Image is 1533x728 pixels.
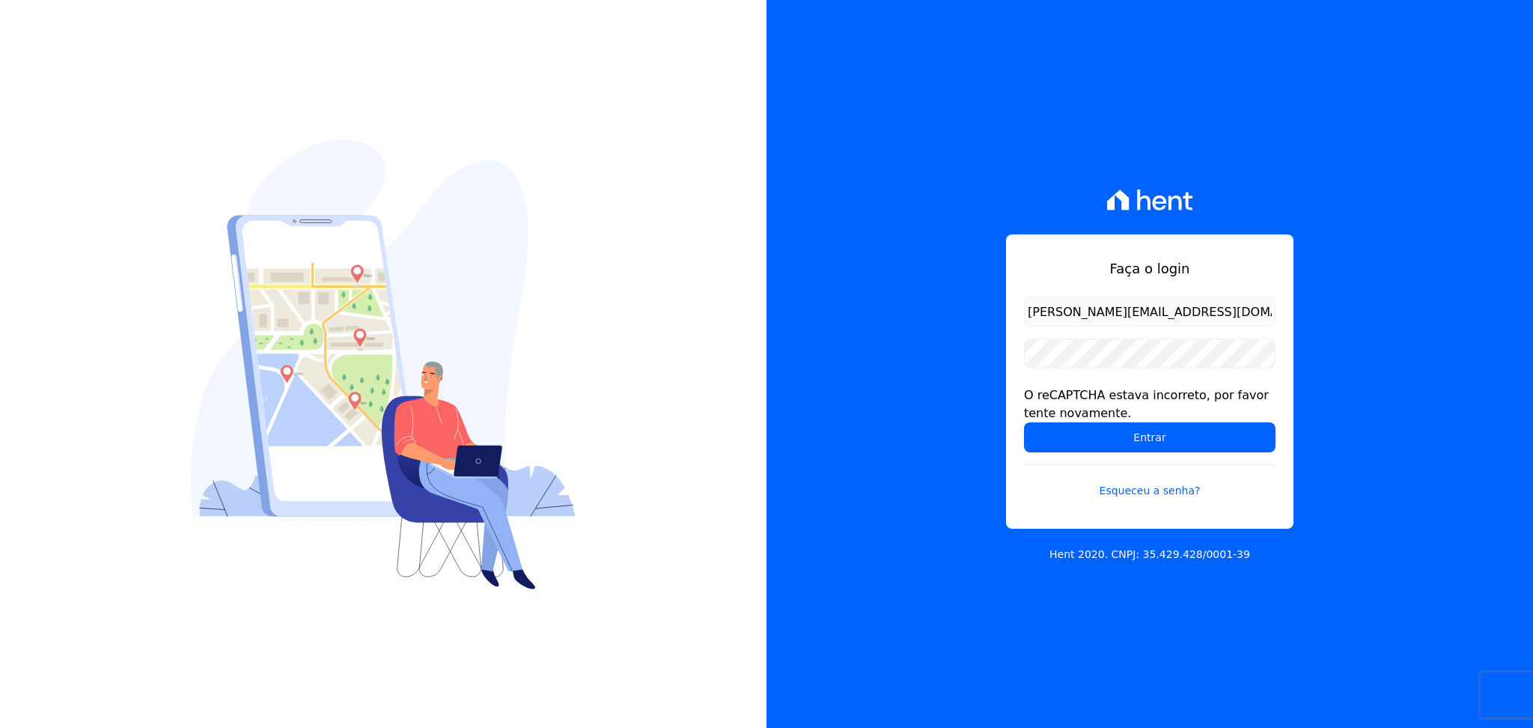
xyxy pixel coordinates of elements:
[1024,258,1276,279] h1: Faça o login
[1049,547,1250,562] p: Hent 2020. CNPJ: 35.429.428/0001-39
[1024,386,1276,422] div: O reCAPTCHA estava incorreto, por favor tente novamente.
[191,139,576,589] img: Login
[1024,422,1276,452] input: Entrar
[1024,297,1276,327] input: Email
[1024,464,1276,499] a: Esqueceu a senha?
